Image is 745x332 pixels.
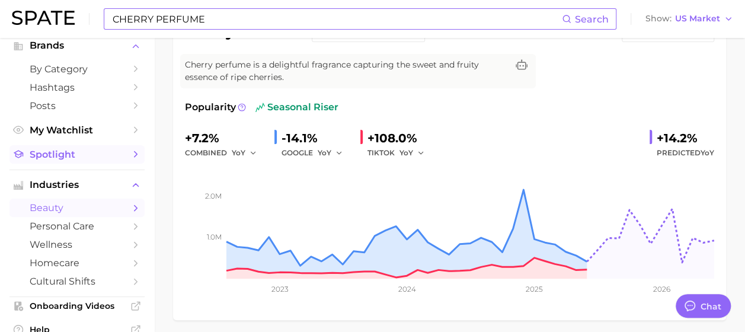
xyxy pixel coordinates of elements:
span: YoY [232,148,245,158]
span: Hashtags [30,82,124,93]
div: TIKTOK [367,146,433,160]
button: YoY [232,146,257,160]
span: YoY [701,148,714,157]
span: wellness [30,239,124,250]
span: beauty [30,202,124,213]
span: cultural shifts [30,276,124,287]
a: homecare [9,254,145,272]
span: Onboarding Videos [30,301,124,311]
a: cultural shifts [9,272,145,290]
a: My Watchlist [9,121,145,139]
button: YoY [318,146,343,160]
span: US Market [675,15,720,22]
a: Spotlight [9,145,145,164]
h1: cherry perfume [185,25,302,39]
span: seasonal riser [255,100,338,114]
button: Industries [9,176,145,194]
tspan: 2023 [271,285,288,293]
span: Popularity [185,100,236,114]
span: YoY [399,148,413,158]
div: +108.0% [367,129,433,148]
a: wellness [9,235,145,254]
span: Cherry perfume is a delightful fragrance capturing the sweet and fruity essence of ripe cherries. [185,59,507,84]
div: -14.1% [282,129,351,148]
a: Hashtags [9,78,145,97]
input: Search here for a brand, industry, or ingredient [111,9,562,29]
span: My Watchlist [30,124,124,136]
span: Predicted [657,146,714,160]
a: personal care [9,217,145,235]
button: YoY [399,146,425,160]
div: GOOGLE [282,146,351,160]
span: Show [645,15,672,22]
span: YoY [318,148,331,158]
a: beauty [9,199,145,217]
button: ShowUS Market [642,11,736,27]
span: Search [575,14,609,25]
span: Spotlight [30,149,124,160]
div: +7.2% [185,129,265,148]
span: Industries [30,180,124,190]
div: +14.2% [657,129,714,148]
a: by Category [9,60,145,78]
tspan: 2026 [653,285,670,293]
tspan: 2025 [526,285,543,293]
span: homecare [30,257,124,269]
span: personal care [30,221,124,232]
img: SPATE [12,11,75,25]
div: combined [185,146,265,160]
a: Posts [9,97,145,115]
img: seasonal riser [255,103,265,112]
span: Posts [30,100,124,111]
span: by Category [30,63,124,75]
a: Onboarding Videos [9,297,145,315]
button: Brands [9,37,145,55]
tspan: 2024 [398,285,415,293]
span: Brands [30,40,124,51]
